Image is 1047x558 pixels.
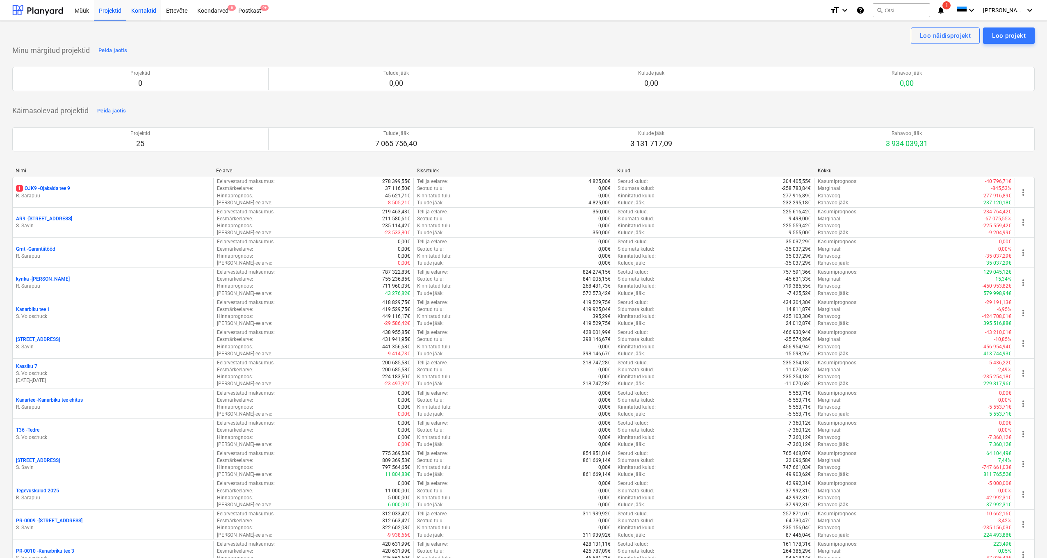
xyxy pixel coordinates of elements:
[398,246,410,253] p: 0,00€
[217,215,253,222] p: Eesmärkeelarve :
[383,70,409,77] p: Tulude jääk
[16,222,210,229] p: S. Savin
[818,329,858,336] p: Kasumiprognoos :
[16,168,210,174] div: Nimi
[217,229,272,236] p: [PERSON_NAME]-eelarve :
[786,320,811,327] p: 24 012,87€
[818,306,842,313] p: Marginaal :
[387,199,410,206] p: -8 505,21€
[217,290,272,297] p: [PERSON_NAME]-eelarve :
[886,139,928,149] p: 3 934 039,31
[583,283,611,290] p: 268 431,73€
[382,329,410,336] p: 438 955,85€
[787,290,811,297] p: -7 425,52€
[217,192,253,199] p: Hinnaprognoos :
[785,336,811,343] p: -25 574,26€
[967,5,976,15] i: keyboard_arrow_down
[985,299,1011,306] p: -29 191,13€
[638,78,664,88] p: 0,00
[630,130,672,137] p: Kulude jääk
[818,222,842,229] p: Rahavoog :
[583,269,611,276] p: 824 274,15€
[983,320,1011,327] p: 395 516,88€
[618,306,654,313] p: Sidumata kulud :
[618,260,645,267] p: Kulude jääk :
[618,350,645,357] p: Kulude jääk :
[818,336,842,343] p: Marginaal :
[382,343,410,350] p: 441 356,68€
[417,253,452,260] p: Kinnitatud tulu :
[382,222,410,229] p: 235 114,42€
[598,238,611,245] p: 0,00€
[892,70,922,77] p: Rahavoo jääk
[417,215,444,222] p: Seotud tulu :
[16,397,83,404] p: Kanartee - Kanarbiku tee ehitus
[1018,429,1028,439] span: more_vert
[16,276,70,283] p: kynka - [PERSON_NAME]
[785,246,811,253] p: -35 037,29€
[783,359,811,366] p: 235 254,18€
[983,27,1035,44] button: Loo projekt
[16,457,60,464] p: [STREET_ADDRESS]
[937,5,945,15] i: notifications
[417,336,444,343] p: Seotud tulu :
[16,343,210,350] p: S. Savin
[387,350,410,357] p: -9 414,73€
[630,139,672,149] p: 3 131 717,09
[785,276,811,283] p: -45 631,33€
[1018,278,1028,288] span: more_vert
[618,238,648,245] p: Seotud kulud :
[593,313,611,320] p: 395,29€
[589,199,611,206] p: 4 825,00€
[417,260,444,267] p: Tulude jääk :
[16,517,210,531] div: PR-0009 -[STREET_ADDRESS]S. Savin
[16,487,59,494] p: Tegevuskulud 2025
[618,199,645,206] p: Kulude jääk :
[618,313,656,320] p: Kinnitatud kulud :
[417,359,448,366] p: Tellija eelarve :
[618,229,645,236] p: Kulude jääk :
[16,185,210,199] div: 1OJK9 -Ojakalda tee 9R. Sarapuu
[385,185,410,192] p: 37 116,50€
[16,457,210,471] div: [STREET_ADDRESS]S. Savin
[95,104,128,117] button: Peida jaotis
[96,44,129,57] button: Peida jaotis
[382,283,410,290] p: 711 960,03€
[982,222,1011,229] p: -225 559,42€
[16,246,55,253] p: Grnt - Garantiitööd
[16,548,74,555] p: PR-0010 - Kanarbriku tee 3
[982,313,1011,320] p: -424 708,01€
[583,359,611,366] p: 218 747,28€
[618,290,645,297] p: Kulude jääk :
[260,5,269,11] span: 9+
[982,343,1011,350] p: -456 954,94€
[1018,368,1028,378] span: more_vert
[417,283,452,290] p: Kinnitatud tulu :
[16,404,210,411] p: R. Sarapuu
[417,313,452,320] p: Kinnitatud tulu :
[382,359,410,366] p: 200 685,58€
[892,78,922,88] p: 0,00
[618,253,656,260] p: Kinnitatud kulud :
[583,276,611,283] p: 841 005,15€
[417,299,448,306] p: Tellija eelarve :
[783,222,811,229] p: 225 559,42€
[1018,489,1028,499] span: more_vert
[16,434,210,441] p: S. Voloschuck
[818,260,849,267] p: Rahavoo jääk :
[818,283,842,290] p: Rahavoog :
[16,283,210,290] p: R. Sarapuu
[818,276,842,283] p: Marginaal :
[98,46,127,55] div: Peida jaotis
[16,427,210,441] div: T36 -TedreS. Voloschuck
[16,377,210,384] p: [DATE] - [DATE]
[786,253,811,260] p: 35 037,29€
[992,30,1026,41] div: Loo projekt
[1018,399,1028,409] span: more_vert
[130,78,150,88] p: 0
[618,192,656,199] p: Kinnitatud kulud :
[16,464,210,471] p: S. Savin
[16,363,210,384] div: Kaasiku 7S. Voloschuck[DATE]-[DATE]
[783,329,811,336] p: 466 930,94€
[217,238,275,245] p: Eelarvestatud maksumus :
